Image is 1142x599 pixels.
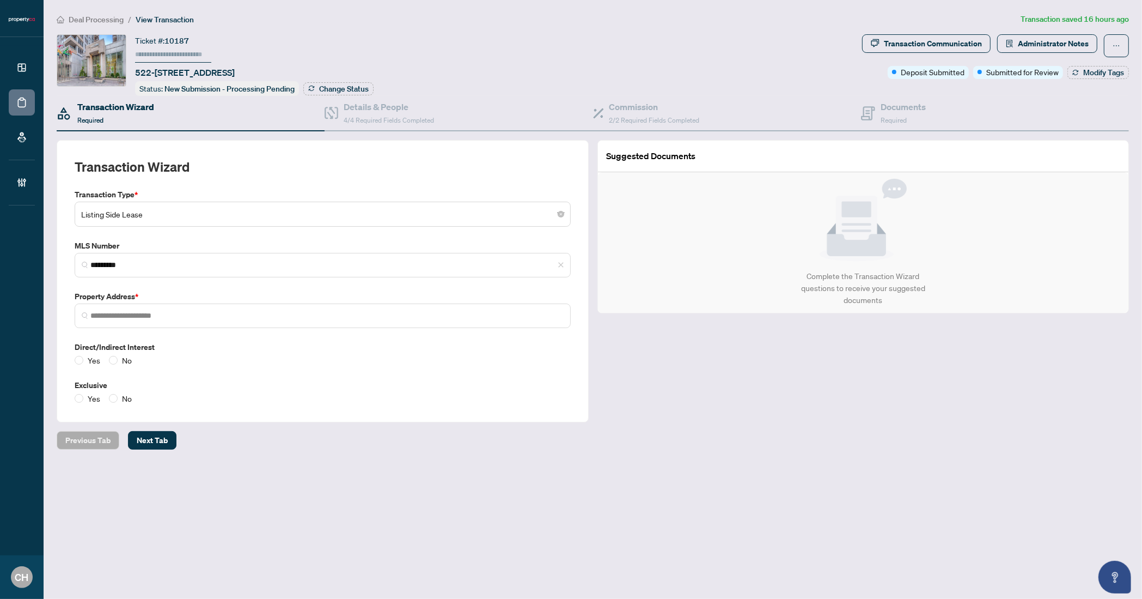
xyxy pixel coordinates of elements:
[57,35,126,86] img: IMG-C12331731_1.jpg
[69,15,124,25] span: Deal Processing
[75,158,190,176] h2: Transaction Wizard
[344,100,434,113] h4: Details & People
[1018,35,1089,52] span: Administrator Notes
[75,240,571,252] label: MLS Number
[118,354,136,366] span: No
[128,13,131,26] li: /
[164,36,189,46] span: 10187
[75,291,571,302] label: Property Address
[9,16,35,23] img: logo
[986,66,1059,78] span: Submitted for Review
[789,270,937,306] div: Complete the Transaction Wizard questions to receive your suggested documents
[303,82,374,95] button: Change Status
[128,431,176,450] button: Next Tab
[609,116,700,124] span: 2/2 Required Fields Completed
[83,392,105,404] span: Yes
[881,100,926,113] h4: Documents
[136,15,194,25] span: View Transaction
[344,116,434,124] span: 4/4 Required Fields Completed
[75,189,571,201] label: Transaction Type
[75,379,571,391] label: Exclusive
[1083,69,1124,76] span: Modify Tags
[135,34,189,47] div: Ticket #:
[558,211,564,217] span: close-circle
[81,204,564,225] span: Listing Side Lease
[884,35,982,52] div: Transaction Communication
[137,432,168,449] span: Next Tab
[881,116,907,124] span: Required
[1113,42,1120,50] span: ellipsis
[1067,66,1129,79] button: Modify Tags
[901,66,964,78] span: Deposit Submitted
[135,66,235,79] span: 522-[STREET_ADDRESS]
[82,312,88,319] img: search_icon
[82,262,88,268] img: search_icon
[609,100,700,113] h4: Commission
[1006,40,1013,47] span: solution
[862,34,991,53] button: Transaction Communication
[558,262,564,268] span: close
[1021,13,1129,26] article: Transaction saved 16 hours ago
[319,85,369,93] span: Change Status
[135,81,299,96] div: Status:
[118,392,136,404] span: No
[607,149,696,163] article: Suggested Documents
[75,341,571,353] label: Direct/Indirect Interest
[164,84,295,94] span: New Submission - Processing Pending
[1098,561,1131,594] button: Open asap
[83,354,105,366] span: Yes
[57,431,119,450] button: Previous Tab
[57,16,64,23] span: home
[997,34,1097,53] button: Administrator Notes
[77,116,103,124] span: Required
[15,570,29,585] span: CH
[77,100,154,113] h4: Transaction Wizard
[820,179,907,262] img: Null State Icon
